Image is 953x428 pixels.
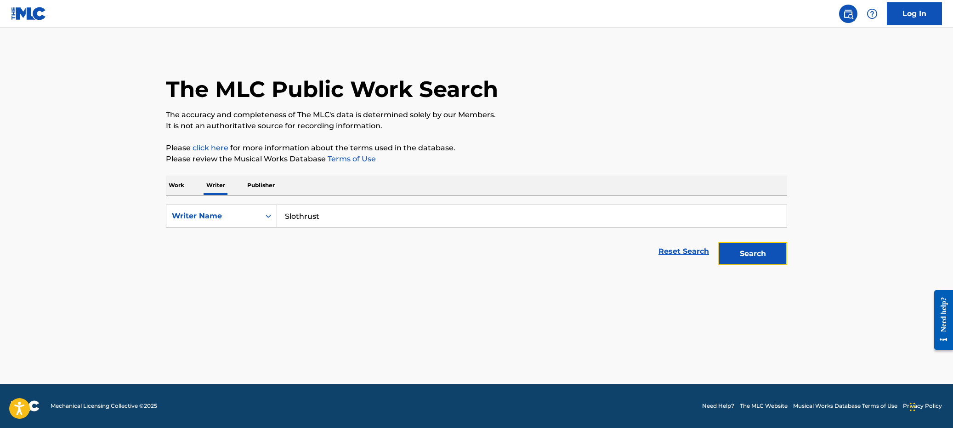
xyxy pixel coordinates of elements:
img: MLC Logo [11,7,46,20]
a: Need Help? [702,402,734,410]
iframe: Resource Center [927,283,953,357]
div: Writer Name [172,211,255,222]
a: Reset Search [654,241,714,262]
img: logo [11,400,40,411]
a: Musical Works Database Terms of Use [793,402,897,410]
p: The accuracy and completeness of The MLC's data is determined solely by our Members. [166,109,787,120]
button: Search [718,242,787,265]
p: Please review the Musical Works Database [166,154,787,165]
p: Publisher [244,176,278,195]
p: It is not an authoritative source for recording information. [166,120,787,131]
p: Please for more information about the terms used in the database. [166,143,787,154]
span: Mechanical Licensing Collective © 2025 [51,402,157,410]
a: The MLC Website [740,402,788,410]
img: search [843,8,854,19]
a: Privacy Policy [903,402,942,410]
img: help [867,8,878,19]
a: Public Search [839,5,857,23]
a: click here [193,143,228,152]
a: Log In [887,2,942,25]
h1: The MLC Public Work Search [166,75,498,103]
form: Search Form [166,205,787,270]
p: Work [166,176,187,195]
a: Terms of Use [326,154,376,163]
div: Help [863,5,881,23]
iframe: Chat Widget [907,384,953,428]
div: Drag [910,393,915,421]
p: Writer [204,176,228,195]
